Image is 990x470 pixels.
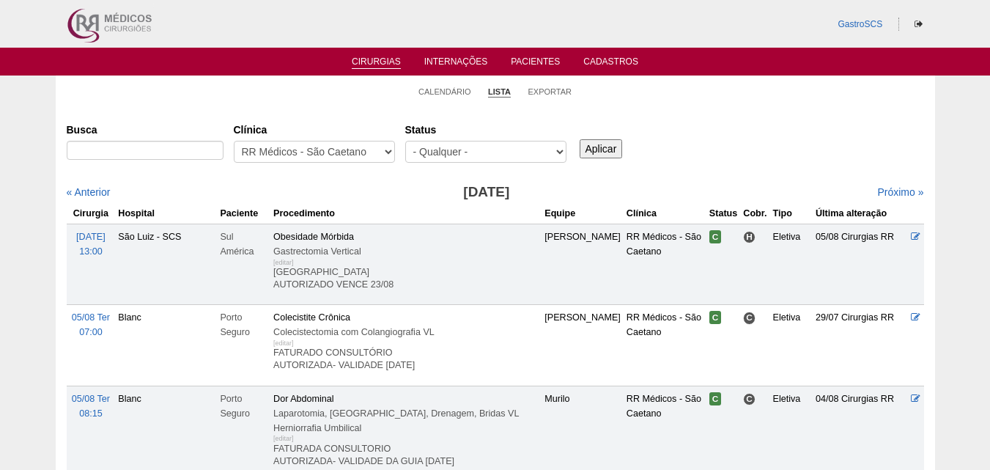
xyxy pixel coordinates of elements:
[624,224,706,304] td: RR Médicos - São Caetano
[115,203,217,224] th: Hospital
[270,203,542,224] th: Procedimento
[72,394,110,404] span: 05/08 Ter
[76,232,106,257] a: [DATE] 13:00
[769,224,812,304] td: Eletiva
[76,232,106,242] span: [DATE]
[273,325,539,339] div: Colecistectomia com Colangiografia VL
[706,203,741,224] th: Status
[740,203,769,224] th: Cobr.
[915,20,923,29] i: Sair
[877,186,923,198] a: Próximo »
[743,393,756,405] span: Consultório
[488,87,511,98] a: Lista
[270,224,542,304] td: Obesidade Mórbida
[220,392,267,421] div: Porto Seguro
[270,305,542,386] td: Colecistite Crônica
[67,203,116,224] th: Cirurgia
[273,421,539,436] div: Herniorrafia Umbilical
[542,305,624,386] td: [PERSON_NAME]
[273,336,294,350] div: [editar]
[813,224,909,304] td: 05/08 Cirurgias RR
[769,203,812,224] th: Tipo
[72,394,110,419] a: 05/08 Ter 08:15
[911,232,920,242] a: Editar
[511,56,560,71] a: Pacientes
[217,203,270,224] th: Paciente
[709,230,722,243] span: Confirmada
[115,305,217,386] td: Blanc
[79,408,103,419] span: 08:15
[72,312,110,323] span: 05/08 Ter
[79,246,103,257] span: 13:00
[813,305,909,386] td: 29/07 Cirurgias RR
[911,394,920,404] a: Editar
[72,312,110,337] a: 05/08 Ter 07:00
[528,87,572,97] a: Exportar
[418,87,471,97] a: Calendário
[911,312,920,323] a: Editar
[273,406,539,421] div: Laparotomia, [GEOGRAPHIC_DATA], Drenagem, Bridas VL
[220,310,267,339] div: Porto Seguro
[580,139,623,158] input: Aplicar
[67,141,224,160] input: Digite os termos que você deseja procurar.
[273,255,294,270] div: [editar]
[67,122,224,137] label: Busca
[79,327,103,337] span: 07:00
[743,312,756,324] span: Consultório
[583,56,638,71] a: Cadastros
[115,224,217,304] td: São Luiz - SCS
[709,392,722,405] span: Confirmada
[273,431,294,446] div: [editar]
[272,182,701,203] h3: [DATE]
[67,186,111,198] a: « Anterior
[838,19,882,29] a: GastroSCS
[273,347,539,372] p: FATURADO CONSULTÓRIO AUTORIZADA- VALIDADE [DATE]
[743,231,756,243] span: Hospital
[273,244,539,259] div: Gastrectomia Vertical
[542,203,624,224] th: Equipe
[813,203,909,224] th: Última alteração
[405,122,566,137] label: Status
[273,266,539,291] p: [GEOGRAPHIC_DATA] AUTORIZADO VENCE 23/08
[234,122,395,137] label: Clínica
[352,56,401,69] a: Cirurgias
[542,224,624,304] td: [PERSON_NAME]
[769,305,812,386] td: Eletiva
[624,203,706,224] th: Clínica
[709,311,722,324] span: Confirmada
[624,305,706,386] td: RR Médicos - São Caetano
[220,230,267,259] div: Sul América
[424,56,488,71] a: Internações
[273,443,539,468] p: FATURADA CONSULTORIO AUTORIZADA- VALIDADE DA GUIA [DATE]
